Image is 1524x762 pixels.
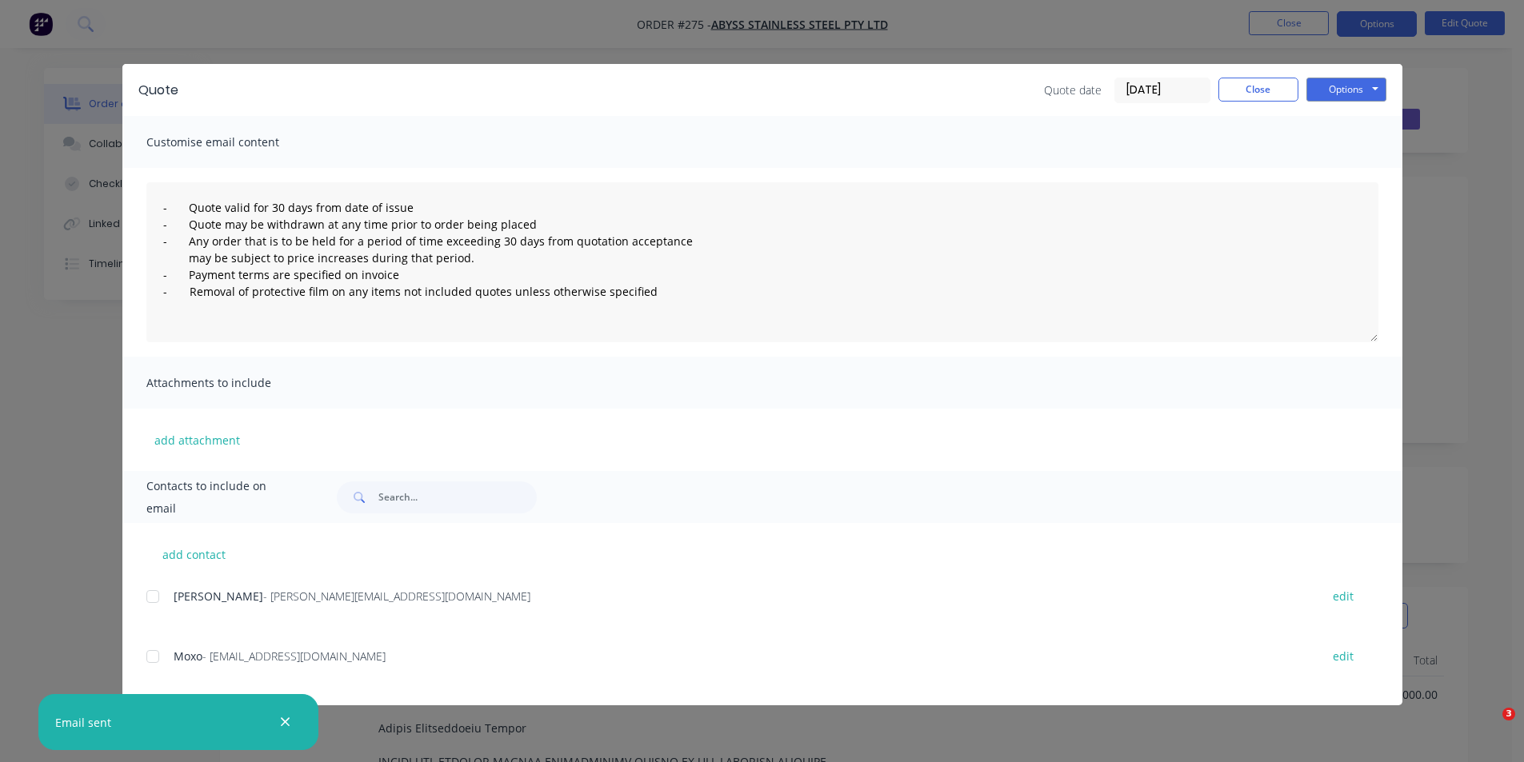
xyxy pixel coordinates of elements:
[138,81,178,100] div: Quote
[146,475,298,520] span: Contacts to include on email
[202,648,386,664] span: - [EMAIL_ADDRESS][DOMAIN_NAME]
[1306,78,1386,102] button: Options
[55,714,111,731] div: Email sent
[1502,708,1515,720] span: 3
[1218,78,1298,102] button: Close
[1044,82,1102,98] span: Quote date
[1470,708,1508,746] iframe: Intercom live chat
[146,372,322,394] span: Attachments to include
[146,428,248,452] button: add attachment
[1323,645,1363,667] button: edit
[378,481,537,513] input: Search...
[1323,585,1363,607] button: edit
[146,131,322,154] span: Customise email content
[174,648,202,664] span: Moxo
[146,182,1378,342] textarea: - Quote valid for 30 days from date of issue - Quote may be withdrawn at any time prior to order ...
[146,542,242,566] button: add contact
[263,588,530,604] span: - [PERSON_NAME][EMAIL_ADDRESS][DOMAIN_NAME]
[174,588,263,604] span: [PERSON_NAME]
